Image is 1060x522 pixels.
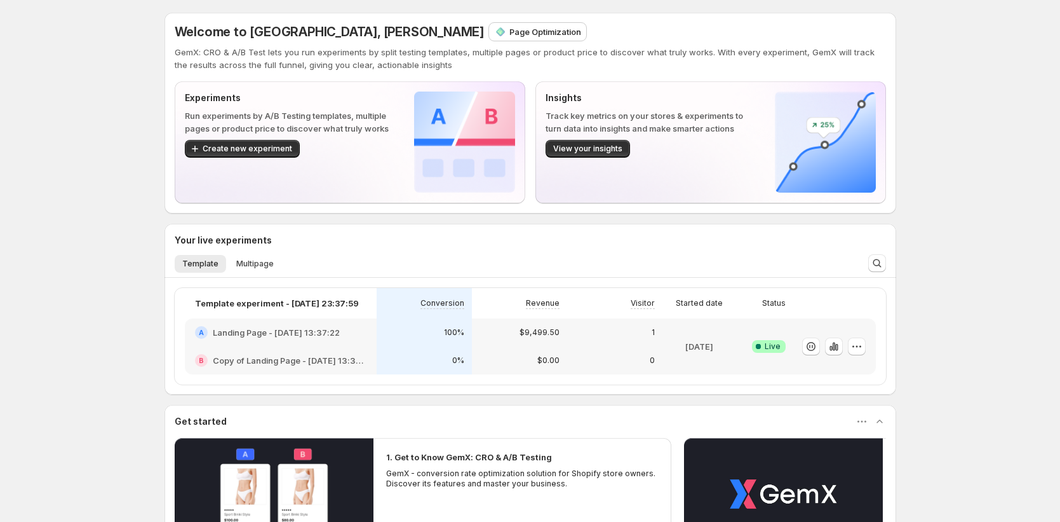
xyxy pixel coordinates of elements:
img: Page Optimization [494,25,507,38]
p: Template experiment - [DATE] 23:37:59 [195,297,359,310]
h2: Copy of Landing Page - [DATE] 13:37:22 [213,354,366,367]
img: Insights [775,92,876,193]
p: Run experiments by A/B Testing templates, multiple pages or product price to discover what truly ... [185,109,394,135]
p: 0% [452,355,464,366]
p: Insights [546,92,755,104]
p: Track key metrics on your stores & experiments to turn data into insights and make smarter actions [546,109,755,135]
span: View your insights [553,144,622,154]
p: Revenue [526,298,560,308]
p: 1 [652,327,655,338]
p: 100% [444,327,464,338]
h2: Landing Page - [DATE] 13:37:22 [213,326,340,339]
p: GemX - conversion rate optimization solution for Shopify store owners. Discover its features and ... [386,469,659,489]
p: Conversion [420,298,464,308]
p: [DATE] [685,340,713,353]
p: $9,499.50 [520,327,560,338]
span: Template [182,259,218,269]
button: Create new experiment [185,140,300,158]
h3: Your live experiments [175,234,272,247]
h3: Get started [175,415,227,428]
h2: A [199,329,204,336]
p: Visitor [631,298,655,308]
p: 0 [650,355,655,366]
h2: B [199,357,204,364]
img: Experiments [414,92,515,193]
p: Page Optimization [509,25,581,38]
button: Search and filter results [868,254,886,272]
p: GemX: CRO & A/B Test lets you run experiments by split testing templates, multiple pages or produ... [175,46,886,71]
p: Experiments [185,92,394,104]
p: $0.00 [537,355,560,366]
span: Live [765,341,781,352]
span: Welcome to [GEOGRAPHIC_DATA], [PERSON_NAME] [175,24,484,39]
button: View your insights [546,140,630,158]
span: Multipage [236,259,274,269]
p: Started date [676,298,723,308]
h2: 1. Get to Know GemX: CRO & A/B Testing [386,451,552,464]
span: Create new experiment [203,144,292,154]
p: Status [762,298,786,308]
